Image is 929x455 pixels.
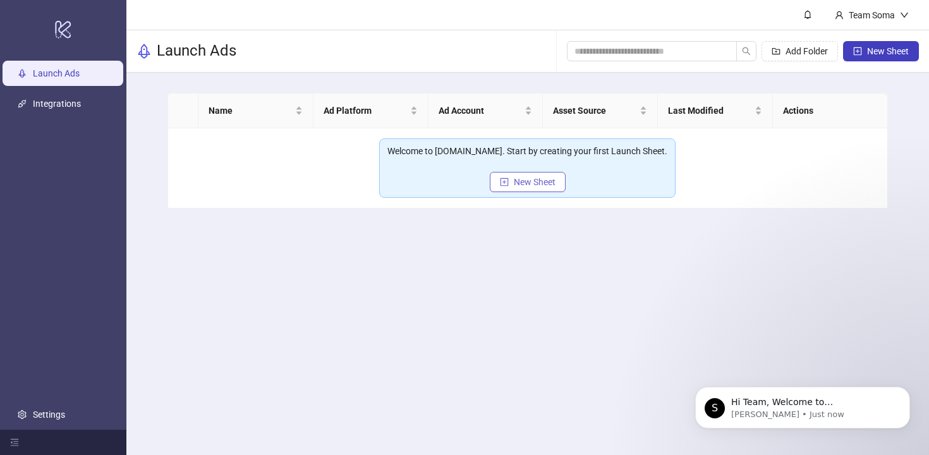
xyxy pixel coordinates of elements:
th: Ad Platform [313,94,428,128]
span: user [835,11,844,20]
h3: Launch Ads [157,41,236,61]
th: Name [198,94,313,128]
iframe: Intercom notifications message [676,360,929,449]
th: Ad Account [428,94,543,128]
span: plus-square [500,178,509,186]
a: Integrations [33,99,81,109]
span: Last Modified [668,104,752,118]
span: New Sheet [514,177,556,187]
a: Settings [33,409,65,420]
span: down [900,11,909,20]
th: Last Modified [658,94,773,128]
span: menu-fold [10,438,19,447]
div: Team Soma [844,8,900,22]
span: bell [803,10,812,19]
span: folder-add [772,47,780,56]
span: plus-square [853,47,862,56]
span: rocket [137,44,152,59]
a: Launch Ads [33,68,80,78]
button: Add Folder [762,41,838,61]
span: Ad Account [439,104,523,118]
span: Add Folder [786,46,828,56]
span: Name [209,104,293,118]
span: search [742,47,751,56]
th: Asset Source [543,94,658,128]
span: New Sheet [867,46,909,56]
span: Asset Source [553,104,637,118]
button: New Sheet [843,41,919,61]
button: New Sheet [490,172,566,192]
div: Welcome to [DOMAIN_NAME]. Start by creating your first Launch Sheet. [387,144,667,158]
th: Actions [773,94,888,128]
span: Ad Platform [324,104,408,118]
